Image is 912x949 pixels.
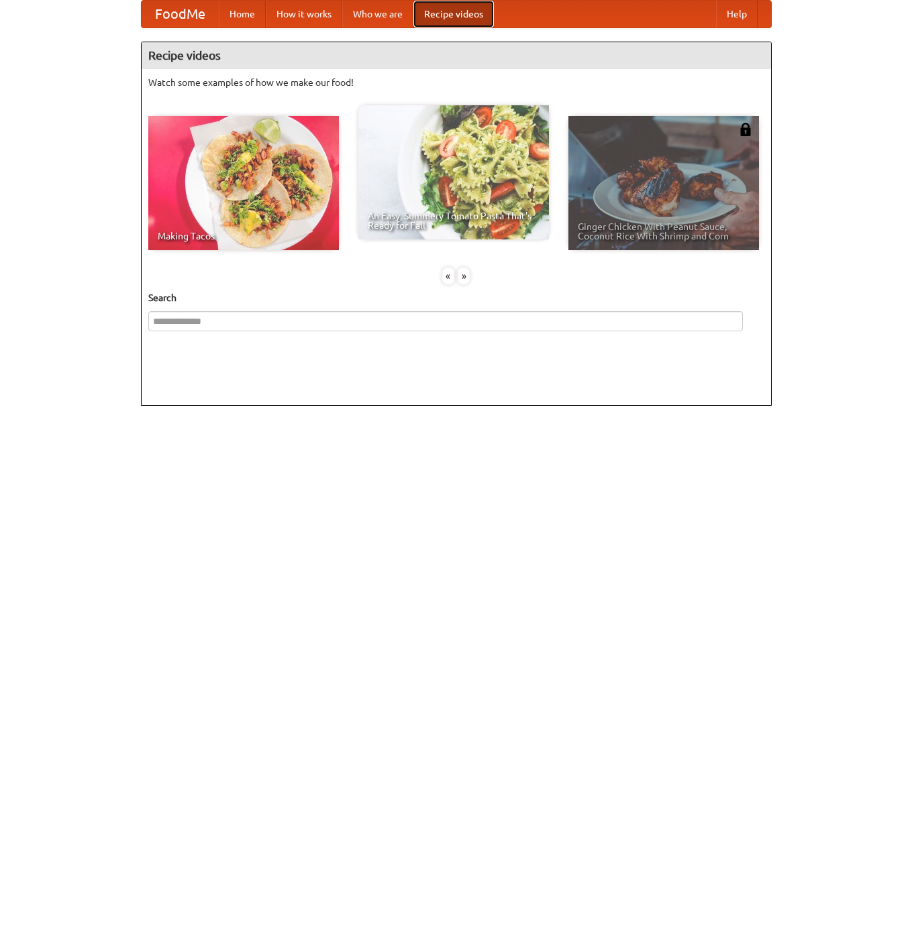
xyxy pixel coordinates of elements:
span: Making Tacos [158,231,330,241]
a: Who we are [342,1,413,27]
span: An Easy, Summery Tomato Pasta That's Ready for Fall [368,211,540,230]
h5: Search [148,291,764,304]
a: An Easy, Summery Tomato Pasta That's Ready for Fall [358,105,549,239]
a: Recipe videos [413,1,494,27]
div: » [458,268,470,284]
img: 483408.png [739,123,752,136]
h4: Recipe videos [142,42,771,69]
a: How it works [266,1,342,27]
a: Making Tacos [148,116,339,250]
a: FoodMe [142,1,219,27]
div: « [442,268,454,284]
a: Home [219,1,266,27]
p: Watch some examples of how we make our food! [148,76,764,89]
a: Help [716,1,758,27]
